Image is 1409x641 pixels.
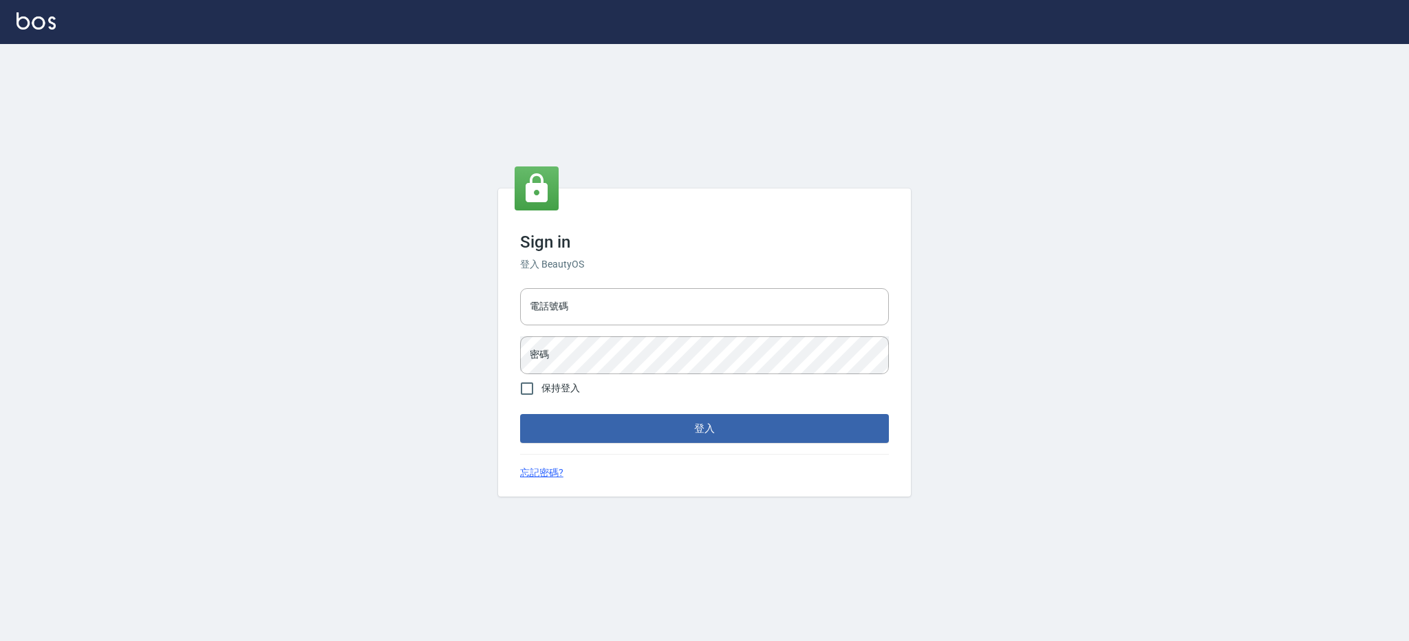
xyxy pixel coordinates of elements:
[520,466,563,480] a: 忘記密碼?
[520,257,889,272] h6: 登入 BeautyOS
[520,414,889,443] button: 登入
[541,381,580,395] span: 保持登入
[520,232,889,252] h3: Sign in
[17,12,56,30] img: Logo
